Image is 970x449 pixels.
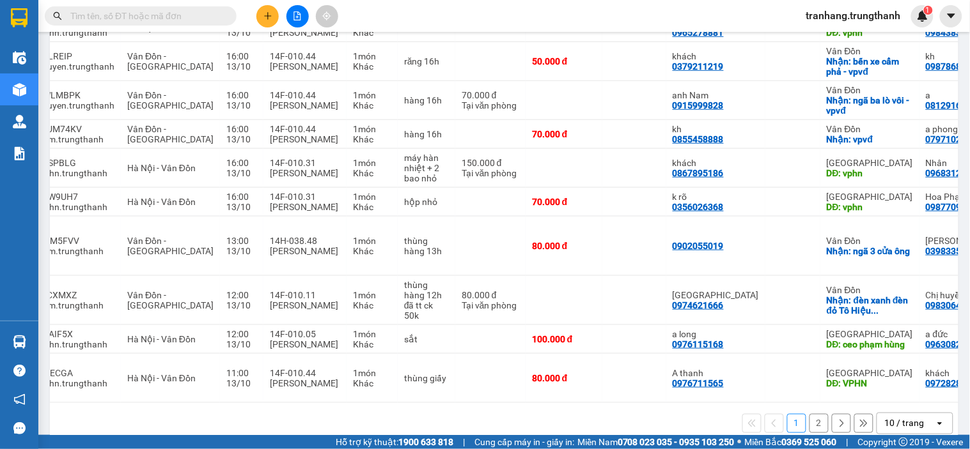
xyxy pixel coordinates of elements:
div: TUI4ECGA [31,368,114,378]
div: hàng 16h [404,95,449,105]
div: 0356026368 [673,202,724,212]
div: ZAASPBLG [31,158,114,168]
div: 13:00 [226,236,257,246]
div: Nhận: bến xe cẩm phả - vpvđ [827,56,913,77]
div: tdtam.trungthanh [31,300,114,310]
sup: 1 [924,6,933,15]
div: Tại văn phòng [462,100,519,110]
div: 0976711565 [673,378,724,388]
div: Vân Đồn [827,124,913,134]
div: tmduyen.trungthanh [31,100,114,110]
div: Tại văn phòng [462,168,519,178]
div: 1 món [353,90,391,100]
div: 13/10 [226,61,257,72]
div: tdtam.trungthanh [31,246,114,256]
div: 13/10 [226,202,257,212]
span: ⚪️ [738,439,742,445]
div: Khác [353,378,391,388]
span: Hà Nội - Vân Đồn [127,334,196,344]
div: 0855458888 [673,134,724,144]
div: Khác [353,134,391,144]
div: 12:00 [226,290,257,300]
div: 1 món [353,158,391,168]
div: hộp nhỏ [404,197,449,207]
div: Vân Đồn [827,46,913,56]
button: 2 [810,414,829,433]
img: warehouse-icon [13,51,26,65]
span: Vân Đồn - [GEOGRAPHIC_DATA] [127,290,214,310]
div: 0902055019 [673,241,724,251]
span: 1 [926,6,930,15]
div: dhtchn.trungthanh [31,168,114,178]
div: Khác [353,202,391,212]
div: 13/10 [226,246,257,256]
div: a long [673,329,759,339]
div: Khác [353,300,391,310]
span: copyright [899,438,908,446]
div: 13/10 [226,134,257,144]
div: 14F-010.44 [270,90,340,100]
div: tdtam.trungthanh [31,134,114,144]
div: 80.000 đ [462,290,519,300]
div: 0976115168 [673,339,724,349]
div: 0915999828 [673,100,724,110]
span: Vân Đồn - [GEOGRAPHIC_DATA] [127,124,214,144]
div: 13/10 [226,378,257,388]
div: Nhận: ngã ba lò vôi - vpvđ [827,95,913,116]
span: tranhang.trungthanh [796,8,911,24]
div: 13/10 [226,339,257,349]
div: DV4LREIP [31,51,114,61]
div: Nhận: vpvđ [827,134,913,144]
div: [GEOGRAPHIC_DATA] [827,368,913,378]
span: message [13,422,26,434]
div: [PERSON_NAME] [270,100,340,110]
span: Vân Đồn - [GEOGRAPHIC_DATA] [127,236,214,256]
div: 14F-010.05 [270,329,340,339]
span: question-circle [13,365,26,377]
div: DĐ: vphn [827,202,913,212]
span: ... [872,305,879,316]
div: [GEOGRAPHIC_DATA] [827,192,913,202]
div: anh Nam [673,90,759,100]
span: caret-down [946,10,957,22]
div: 1 món [353,236,391,246]
div: máy hàn nhiệt + 2 bao nhỏ [404,153,449,183]
div: NHKM5FVV [31,236,114,246]
div: DĐ: VPHN [827,378,913,388]
div: 14F-010.11 [270,290,340,300]
div: 16:00 [226,90,257,100]
div: dhtchn.trungthanh [31,339,114,349]
div: YH4W9UH7 [31,192,114,202]
div: 10 / trang [885,417,925,430]
div: WMUM74KV [31,124,114,134]
strong: 0369 525 060 [782,437,837,447]
div: 70.000 đ [532,197,596,207]
span: Miền Nam [577,435,735,449]
div: 70.000 đ [462,90,519,100]
div: 11:00 [226,368,257,378]
div: răng 16h [404,56,449,66]
div: khách [673,51,759,61]
span: Hỗ trợ kỹ thuật: [336,435,453,449]
div: 6NWLMBPK [31,90,114,100]
svg: open [935,418,945,429]
div: Khác [353,246,391,256]
div: 14F-010.31 [270,158,340,168]
img: icon-new-feature [917,10,928,22]
span: search [53,11,62,20]
div: 13/10 [226,300,257,310]
div: 16:00 [226,158,257,168]
div: [PERSON_NAME] [270,202,340,212]
img: logo-vxr [11,8,27,27]
div: 14F-010.31 [270,192,340,202]
div: k rõ [673,192,759,202]
div: hàng 16h [404,129,449,139]
span: Hà Nội - Vân Đồn [127,373,196,383]
div: 12:00 [226,329,257,339]
div: thùng hàng 12h [404,280,449,300]
span: Cung cấp máy in - giấy in: [474,435,574,449]
div: 14F-010.44 [270,51,340,61]
div: Khác [353,168,391,178]
div: 0867895186 [673,168,724,178]
div: Vân Đồn [827,85,913,95]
